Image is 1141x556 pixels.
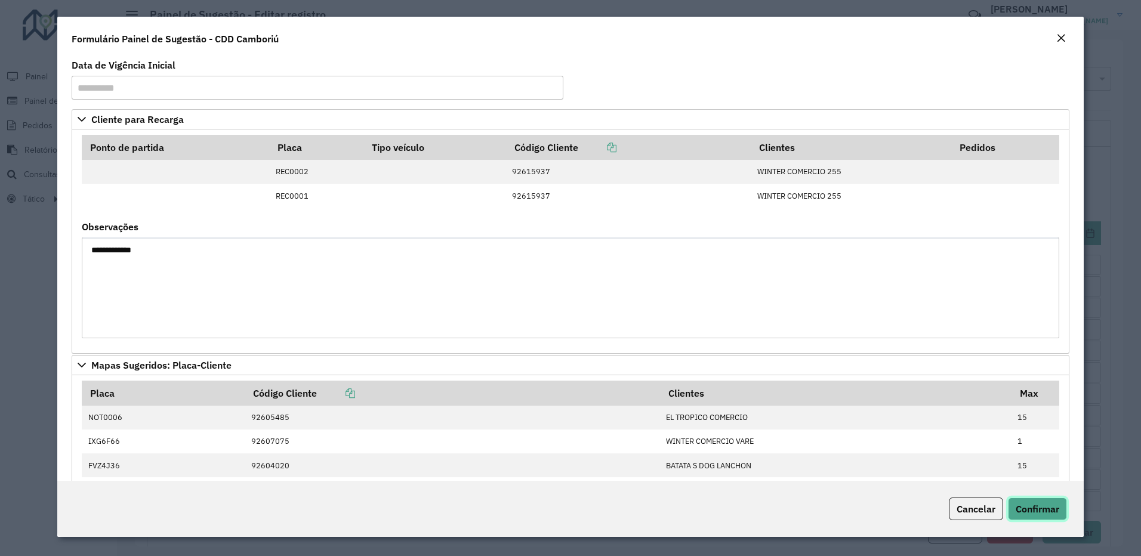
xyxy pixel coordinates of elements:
td: 92605485 [245,406,660,430]
th: Código Cliente [506,135,751,160]
td: BATATA S DOG LANCHON [660,477,1012,501]
td: IXG6F66 [82,430,245,453]
th: Clientes [660,381,1012,406]
td: BATATA S DOG LANCHON [660,453,1012,477]
th: Placa [270,135,363,160]
a: Cliente para Recarga [72,109,1070,129]
td: NOT0006 [82,406,245,430]
a: Copiar [578,141,616,153]
td: WINTER COMERCIO 255 [751,184,951,208]
td: REC0001 [270,184,363,208]
span: Cliente para Recarga [91,115,184,124]
th: Ponto de partida [82,135,269,160]
span: Cancelar [957,503,995,515]
th: Tipo veículo [363,135,506,160]
td: REC0002 [270,160,363,184]
button: Confirmar [1008,498,1067,520]
th: Pedidos [951,135,1059,160]
td: 1 [1012,430,1059,453]
button: Close [1053,31,1069,47]
span: Confirmar [1016,503,1059,515]
td: FVZ4J36 [82,453,245,477]
td: 92607075 [245,430,660,453]
em: Fechar [1056,33,1066,43]
td: WINTER COMERCIO 255 [751,160,951,184]
div: Cliente para Recarga [72,129,1070,354]
td: 92615937 [506,184,751,208]
th: Max [1012,381,1059,406]
td: 15 [1012,453,1059,477]
td: WINTER COMERCIO VARE [660,430,1012,453]
th: Clientes [751,135,951,160]
label: Data de Vigência Inicial [72,58,175,72]
th: Código Cliente [245,381,660,406]
span: Mapas Sugeridos: Placa-Cliente [91,360,232,370]
h4: Formulário Painel de Sugestão - CDD Camboriú [72,32,279,46]
td: EL TROPICO COMERCIO [660,406,1012,430]
td: 15 [1012,406,1059,430]
td: 1 [1012,477,1059,501]
button: Cancelar [949,498,1003,520]
td: 92604020 [245,477,660,501]
a: Copiar [317,387,355,399]
td: EKE4H76 [82,477,245,501]
a: Mapas Sugeridos: Placa-Cliente [72,355,1070,375]
td: 92615937 [506,160,751,184]
th: Placa [82,381,245,406]
td: 92604020 [245,453,660,477]
label: Observações [82,220,138,234]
